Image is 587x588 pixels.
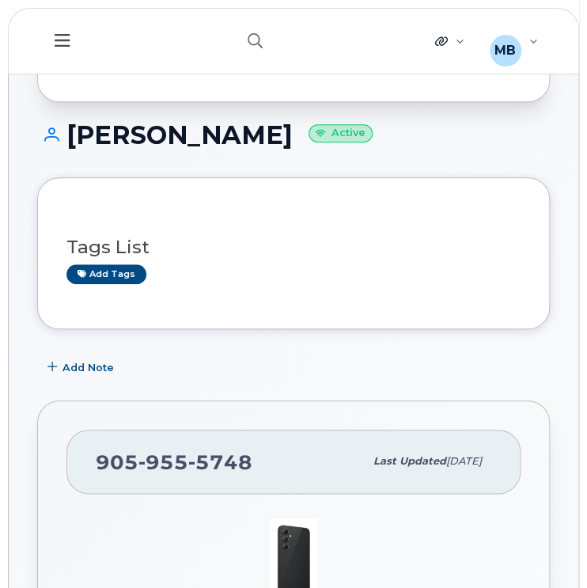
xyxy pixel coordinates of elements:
[138,450,188,474] span: 955
[494,41,516,60] span: MB
[96,450,252,474] span: 905
[66,237,521,257] h3: Tags List
[37,121,550,149] h1: [PERSON_NAME]
[446,455,482,467] span: [DATE]
[62,360,114,375] span: Add Note
[188,450,252,474] span: 5748
[66,264,146,284] a: Add tags
[479,25,549,57] div: Malorie Bell
[424,25,475,57] div: Quicklinks
[373,455,446,467] span: Last updated
[309,124,373,142] small: Active
[37,353,127,381] button: Add Note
